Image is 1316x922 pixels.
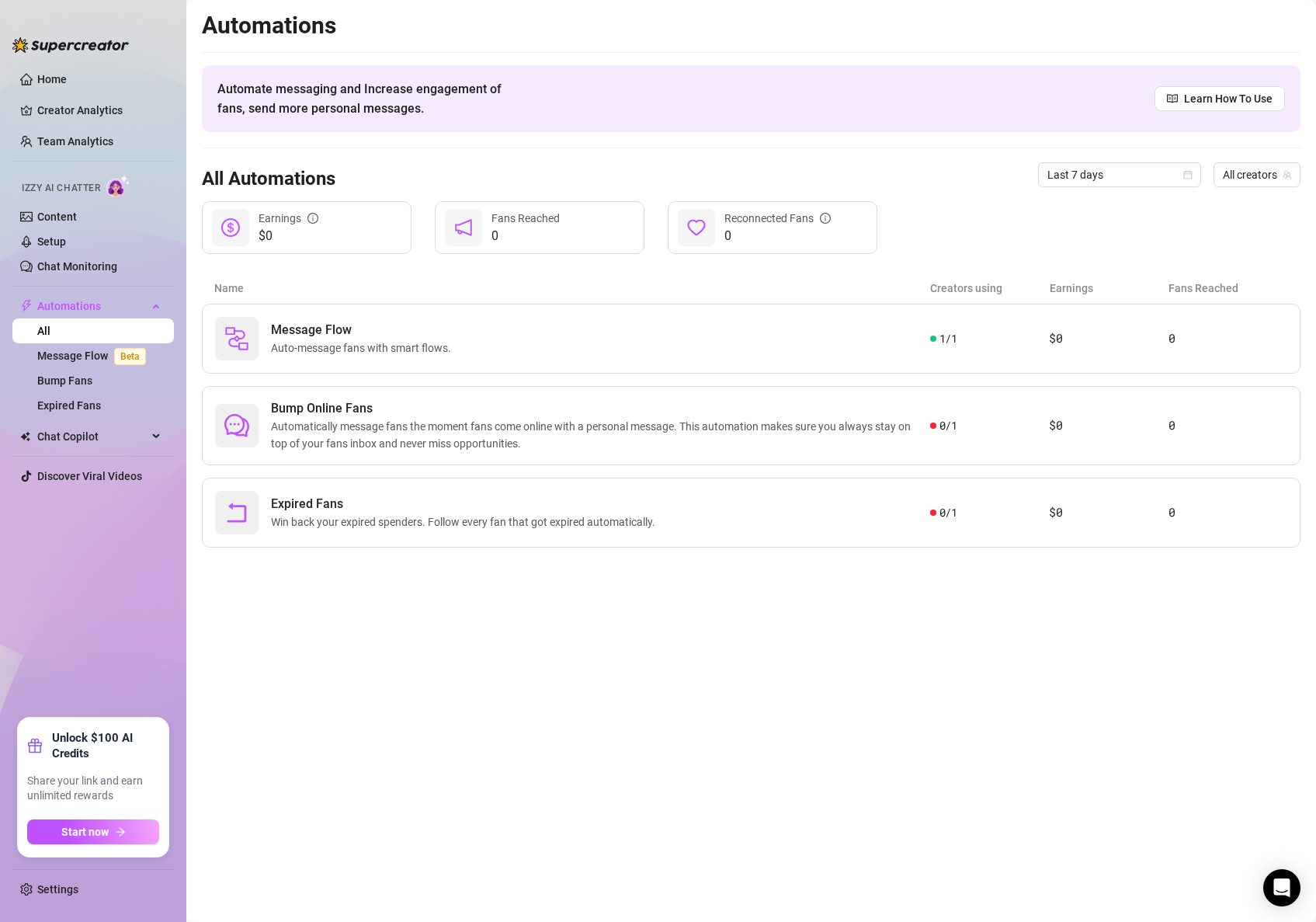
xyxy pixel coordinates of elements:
[820,213,831,224] span: info-circle
[37,883,78,896] a: Settings
[22,181,100,196] span: Izzy AI Chatter
[37,325,50,337] a: All
[27,819,159,844] button: Start nowarrow-right
[1168,280,1288,297] article: Fans Reached
[37,135,113,148] a: Team Analytics
[224,500,249,525] span: rollback
[37,73,67,85] a: Home
[939,330,957,347] span: 1 / 1
[724,210,831,227] div: Reconnected Fans
[1155,86,1285,111] a: Learn How To Use
[1223,163,1291,186] span: All creators
[12,37,129,53] img: logo-BBDzfeDw.svg
[224,413,249,438] span: comment
[37,350,152,362] a: Message FlowBeta
[52,730,159,761] strong: Unlock $100 AI Credits
[37,374,92,387] a: Bump Fans
[724,227,831,245] span: 0
[1168,503,1287,522] article: 0
[687,218,706,237] span: heart
[1263,869,1300,906] div: Open Intercom Messenger
[37,399,101,412] a: Expired Fans
[271,321,457,339] span: Message Flow
[27,738,43,753] span: gift
[27,774,159,804] span: Share your link and earn unlimited rewards
[115,826,126,837] span: arrow-right
[1047,163,1192,186] span: Last 7 days
[221,218,240,237] span: dollar
[37,210,77,223] a: Content
[1183,170,1193,179] span: calendar
[1283,170,1292,179] span: team
[930,280,1050,297] article: Creators using
[37,98,161,123] a: Creator Analytics
[259,210,318,227] div: Earnings
[202,167,335,192] h3: All Automations
[61,826,109,838] span: Start now
[271,399,930,418] span: Bump Online Fans
[224,326,249,351] img: svg%3e
[454,218,473,237] span: notification
[1049,416,1168,435] article: $0
[37,424,148,449] span: Chat Copilot
[217,79,516,118] span: Automate messaging and Increase engagement of fans, send more personal messages.
[114,348,146,365] span: Beta
[1168,416,1287,435] article: 0
[307,213,318,224] span: info-circle
[939,417,957,434] span: 0 / 1
[37,260,117,273] a: Chat Monitoring
[939,504,957,521] span: 0 / 1
[37,235,66,248] a: Setup
[1050,280,1169,297] article: Earnings
[271,513,661,531] span: Win back your expired spenders. Follow every fan that got expired automatically.
[491,227,560,245] span: 0
[1049,329,1168,348] article: $0
[20,300,33,312] span: thunderbolt
[1167,93,1178,104] span: read
[106,175,130,197] img: AI Chatter
[214,280,930,297] article: Name
[37,470,142,482] a: Discover Viral Videos
[1168,329,1287,348] article: 0
[20,431,30,442] img: Chat Copilot
[37,294,148,318] span: Automations
[271,339,457,357] span: Auto-message fans with smart flows.
[271,418,930,452] span: Automatically message fans the moment fans come online with a personal message. This automation m...
[271,495,661,513] span: Expired Fans
[491,212,560,224] span: Fans Reached
[1049,503,1168,522] article: $0
[259,227,318,245] span: $0
[202,11,1300,40] h2: Automations
[1184,90,1273,107] span: Learn How To Use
